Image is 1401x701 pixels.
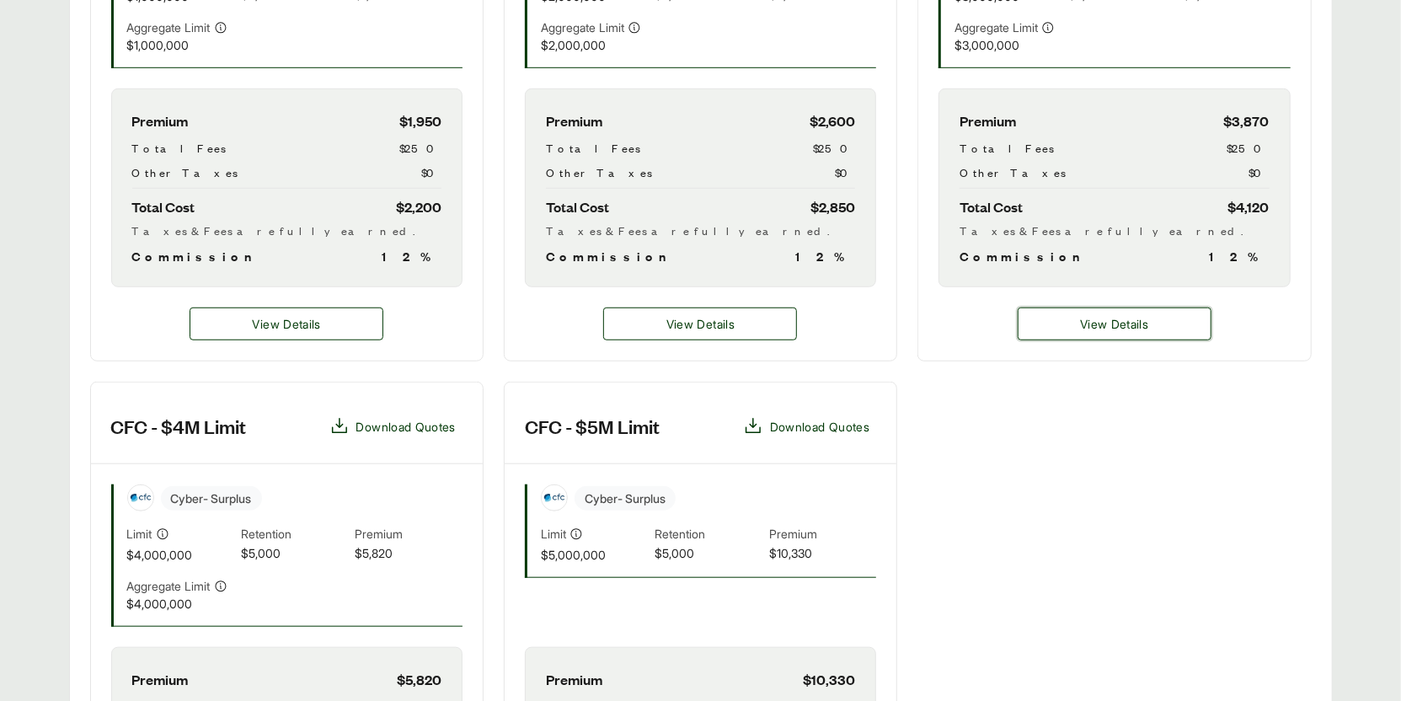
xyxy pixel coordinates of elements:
span: Cyber - Surplus [161,486,262,511]
span: $5,820 [355,544,462,564]
span: Premium [132,668,189,691]
span: Download Quotes [770,418,869,436]
span: $4,120 [1228,195,1270,218]
span: Retention [241,525,348,544]
button: View Details [1018,308,1211,340]
span: View Details [253,315,321,333]
span: $250 [399,139,441,157]
span: Aggregate Limit [541,19,624,36]
span: $10,330 [803,668,855,691]
span: Aggregate Limit [954,19,1038,36]
div: Taxes & Fees are fully earned. [546,222,855,239]
span: $5,820 [397,668,441,691]
span: Aggregate Limit [127,577,211,595]
button: Download Quotes [736,409,876,443]
img: CFC [542,485,567,511]
div: Taxes & Fees are fully earned. [132,222,441,239]
span: Premium [546,110,602,132]
span: Commission [960,246,1088,266]
span: Commission [132,246,260,266]
h3: CFC - $4M Limit [111,414,247,439]
span: $1,000,000 [127,36,234,54]
span: Premium [546,668,602,691]
h3: CFC - $5M Limit [525,414,660,439]
span: $4,000,000 [127,595,234,613]
span: Premium [355,525,462,544]
span: $2,600 [810,110,855,132]
a: CFC - $1M Limit details [190,308,383,340]
span: $5,000,000 [541,546,648,564]
span: $5,000 [241,544,348,564]
button: View Details [190,308,383,340]
span: Other Taxes [132,163,238,181]
span: $2,200 [396,195,441,218]
span: 12 % [1210,246,1270,266]
span: $0 [421,163,441,181]
span: $1,950 [399,110,441,132]
span: $5,000 [655,544,762,564]
button: View Details [603,308,797,340]
span: $250 [813,139,855,157]
span: Total Fees [132,139,227,157]
span: $4,000,000 [127,546,234,564]
span: Download Quotes [356,418,456,436]
span: $0 [1249,163,1270,181]
span: Limit [127,525,152,543]
span: $10,330 [769,544,876,564]
span: Total Cost [960,195,1023,218]
span: Commission [546,246,674,266]
span: Total Fees [546,139,640,157]
span: $2,850 [810,195,855,218]
span: Total Cost [546,195,609,218]
span: 12 % [795,246,855,266]
a: CFC - $2M Limit details [603,308,797,340]
span: $3,000,000 [954,36,1061,54]
span: Premium [960,110,1016,132]
span: Premium [132,110,189,132]
span: $0 [835,163,855,181]
span: Other Taxes [960,163,1066,181]
span: Aggregate Limit [127,19,211,36]
span: 12 % [382,246,441,266]
span: View Details [666,315,735,333]
span: Total Fees [960,139,1054,157]
span: $250 [1227,139,1270,157]
div: Taxes & Fees are fully earned. [960,222,1269,239]
span: Total Cost [132,195,195,218]
span: $2,000,000 [541,36,648,54]
span: $3,870 [1224,110,1270,132]
span: Other Taxes [546,163,652,181]
span: Cyber - Surplus [575,486,676,511]
span: View Details [1080,315,1148,333]
span: Limit [541,525,566,543]
span: Retention [655,525,762,544]
img: CFC [128,485,153,511]
a: CFC - $3M Limit details [1018,308,1211,340]
span: Premium [769,525,876,544]
button: Download Quotes [323,409,463,443]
